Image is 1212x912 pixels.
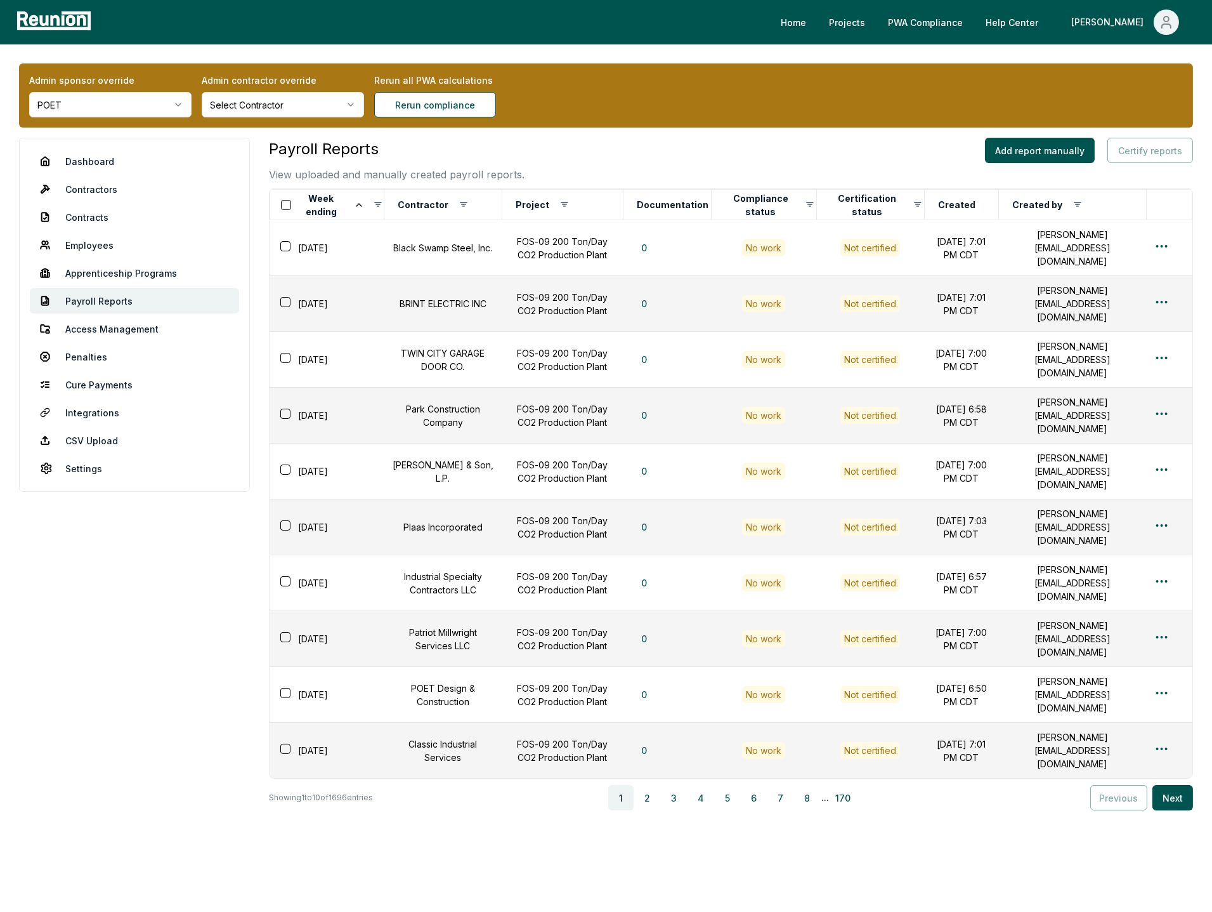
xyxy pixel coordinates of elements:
a: Contractors [30,176,239,202]
button: Not certified [840,630,900,647]
td: [PERSON_NAME][EMAIL_ADDRESS][DOMAIN_NAME] [998,388,1146,444]
button: 1 [608,785,634,810]
div: [DATE] [278,294,384,313]
td: [DATE] 6:50 PM CDT [925,667,999,723]
div: [DATE] [278,350,384,369]
td: POET Design & Construction [384,667,502,723]
td: [DATE] 7:01 PM CDT [925,276,999,332]
button: Not certified [840,407,900,423]
td: [PERSON_NAME][EMAIL_ADDRESS][DOMAIN_NAME] [998,332,1146,388]
button: Project [513,192,552,218]
a: Help Center [975,10,1048,35]
button: 0 [631,571,657,596]
button: Not certified [840,574,900,591]
td: FOS-09 200 Ton/Day CO2 Production Plant [502,667,623,723]
button: 2 [635,785,660,810]
td: [DATE] 7:01 PM CDT [925,220,999,276]
td: TWIN CITY GARAGE DOOR CO. [384,332,502,388]
button: Created [935,192,978,218]
button: Not certified [840,686,900,703]
td: [DATE] 7:03 PM CDT [925,499,999,555]
div: [PERSON_NAME] [1071,10,1149,35]
div: [DATE] [278,741,384,760]
td: Classic Industrial Services [384,723,502,779]
td: FOS-09 200 Ton/Day CO2 Production Plant [502,499,623,555]
td: [PERSON_NAME][EMAIL_ADDRESS][DOMAIN_NAME] [998,667,1146,723]
button: Documentation [634,192,711,218]
div: No work [742,686,785,703]
td: [PERSON_NAME][EMAIL_ADDRESS][DOMAIN_NAME] [998,499,1146,555]
label: Admin sponsor override [29,74,192,87]
td: FOS-09 200 Ton/Day CO2 Production Plant [502,611,623,667]
button: Not certified [840,742,900,758]
td: FOS-09 200 Ton/Day CO2 Production Plant [502,332,623,388]
div: No work [742,742,785,758]
button: 5 [715,785,740,810]
td: FOS-09 200 Ton/Day CO2 Production Plant [502,555,623,611]
button: Add report manually [985,138,1095,163]
button: Not certified [840,295,900,312]
button: Certification status [828,192,907,218]
td: Industrial Specialty Contractors LLC [384,555,502,611]
a: Settings [30,456,239,481]
td: [DATE] 7:00 PM CDT [925,332,999,388]
div: No work [742,239,785,256]
span: ... [821,790,829,805]
td: FOS-09 200 Ton/Day CO2 Production Plant [502,444,623,499]
td: [DATE] 6:57 PM CDT [925,555,999,611]
button: [PERSON_NAME] [1061,10,1189,35]
td: Plaas Incorporated [384,499,502,555]
button: 0 [631,291,657,317]
div: [DATE] [278,239,384,257]
div: [DATE] [278,518,384,536]
div: [DATE] [278,462,384,480]
label: Admin contractor override [202,74,364,87]
td: [DATE] 6:58 PM CDT [925,388,999,444]
td: FOS-09 200 Ton/Day CO2 Production Plant [502,388,623,444]
button: 0 [631,738,657,763]
p: View uploaded and manually created payroll reports. [269,167,525,182]
td: Patriot Millwright Services LLC [384,611,502,667]
td: Black Swamp Steel, Inc. [384,220,502,276]
a: Contracts [30,204,239,230]
a: Home [771,10,816,35]
button: Created by [1010,192,1065,218]
button: 0 [631,235,657,261]
a: Payroll Reports [30,288,239,314]
button: 4 [688,785,714,810]
div: No work [742,463,785,479]
button: 3 [661,785,687,810]
button: Rerun compliance [374,92,496,117]
div: No work [742,574,785,591]
button: 0 [631,515,657,540]
div: Not certified [840,463,900,479]
div: No work [742,407,785,423]
td: [DATE] 7:00 PM CDT [925,611,999,667]
td: Park Construction Company [384,388,502,444]
div: [DATE] [278,685,384,704]
div: Not certified [840,239,900,256]
button: Not certified [840,351,900,367]
td: [DATE] 7:01 PM CDT [925,723,999,779]
button: 7 [768,785,793,810]
button: 0 [631,459,657,484]
a: Access Management [30,316,239,341]
a: CSV Upload [30,428,239,453]
button: 170 [830,785,856,810]
td: [DATE] 7:00 PM CDT [925,444,999,499]
td: FOS-09 200 Ton/Day CO2 Production Plant [502,220,623,276]
div: No work [742,519,785,535]
button: Contractor [395,192,451,218]
a: Employees [30,232,239,258]
button: Next [1152,785,1193,810]
h3: Payroll Reports [269,138,525,161]
td: [PERSON_NAME][EMAIL_ADDRESS][DOMAIN_NAME] [998,276,1146,332]
a: Apprenticeship Programs [30,260,239,286]
div: [DATE] [278,406,384,425]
